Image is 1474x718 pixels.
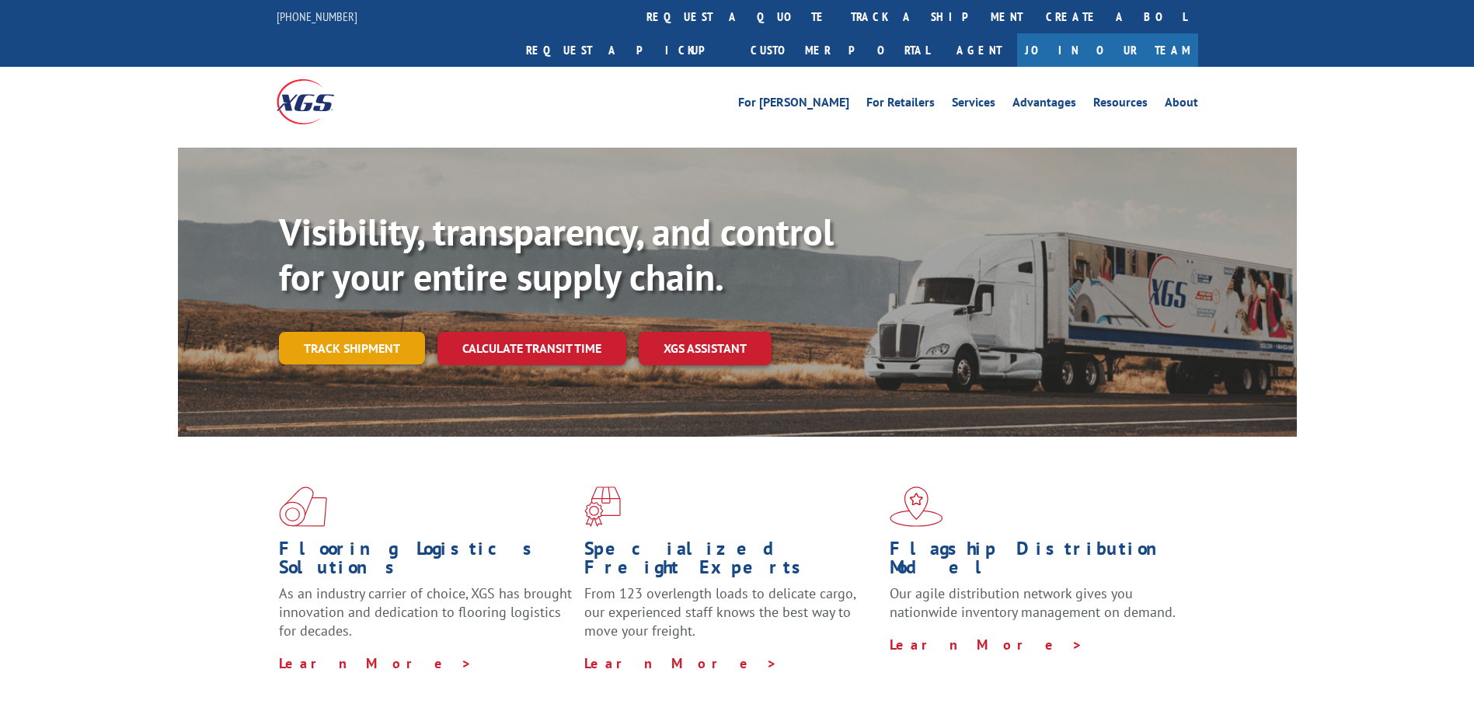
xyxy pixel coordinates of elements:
[1165,96,1198,113] a: About
[890,636,1083,654] a: Learn More >
[437,332,626,365] a: Calculate transit time
[739,33,941,67] a: Customer Portal
[584,486,621,527] img: xgs-icon-focused-on-flooring-red
[1017,33,1198,67] a: Join Our Team
[952,96,995,113] a: Services
[639,332,772,365] a: XGS ASSISTANT
[279,332,425,364] a: Track shipment
[279,539,573,584] h1: Flooring Logistics Solutions
[1012,96,1076,113] a: Advantages
[890,486,943,527] img: xgs-icon-flagship-distribution-model-red
[279,654,472,672] a: Learn More >
[514,33,739,67] a: Request a pickup
[738,96,849,113] a: For [PERSON_NAME]
[279,486,327,527] img: xgs-icon-total-supply-chain-intelligence-red
[584,654,778,672] a: Learn More >
[584,539,878,584] h1: Specialized Freight Experts
[941,33,1017,67] a: Agent
[1093,96,1148,113] a: Resources
[890,584,1176,621] span: Our agile distribution network gives you nationwide inventory management on demand.
[584,584,878,654] p: From 123 overlength loads to delicate cargo, our experienced staff knows the best way to move you...
[277,9,357,24] a: [PHONE_NUMBER]
[890,539,1183,584] h1: Flagship Distribution Model
[279,207,834,301] b: Visibility, transparency, and control for your entire supply chain.
[279,584,572,640] span: As an industry carrier of choice, XGS has brought innovation and dedication to flooring logistics...
[866,96,935,113] a: For Retailers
